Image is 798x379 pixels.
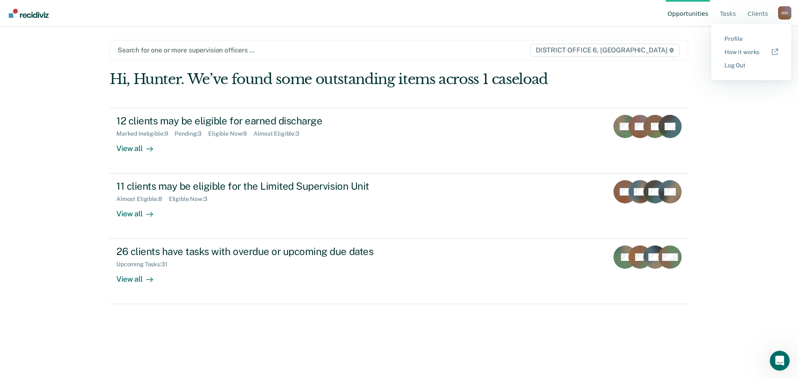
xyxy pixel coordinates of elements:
[116,137,163,153] div: View all
[724,49,778,56] a: How it works
[9,9,49,18] img: Recidiviz
[254,130,306,137] div: Almost Eligible : 3
[530,44,680,57] span: DISTRICT OFFICE 6, [GEOGRAPHIC_DATA]
[110,239,688,304] a: 26 clients have tasks with overdue or upcoming due datesUpcoming Tasks:31View all
[116,245,408,258] div: 26 clients have tasks with overdue or upcoming due dates
[770,351,790,371] iframe: Intercom live chat
[116,268,163,284] div: View all
[116,130,175,137] div: Marked Ineligible : 9
[116,203,163,219] div: View all
[711,24,791,80] div: Profile menu
[116,115,408,127] div: 12 clients may be eligible for earned discharge
[110,173,688,239] a: 11 clients may be eligible for the Limited Supervision UnitAlmost Eligible:8Eligible Now:3View all
[724,62,778,69] a: Log Out
[116,180,408,192] div: 11 clients may be eligible for the Limited Supervision Unit
[724,35,778,42] a: Profile
[169,196,214,203] div: Eligible Now : 3
[116,196,169,203] div: Almost Eligible : 8
[110,71,573,88] div: Hi, Hunter. We’ve found some outstanding items across 1 caseload
[110,108,688,173] a: 12 clients may be eligible for earned dischargeMarked Ineligible:9Pending:3Eligible Now:9Almost E...
[175,130,208,137] div: Pending : 3
[116,261,174,268] div: Upcoming Tasks : 31
[778,6,791,20] button: Profile dropdown button
[778,6,791,20] div: H H
[208,130,254,137] div: Eligible Now : 9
